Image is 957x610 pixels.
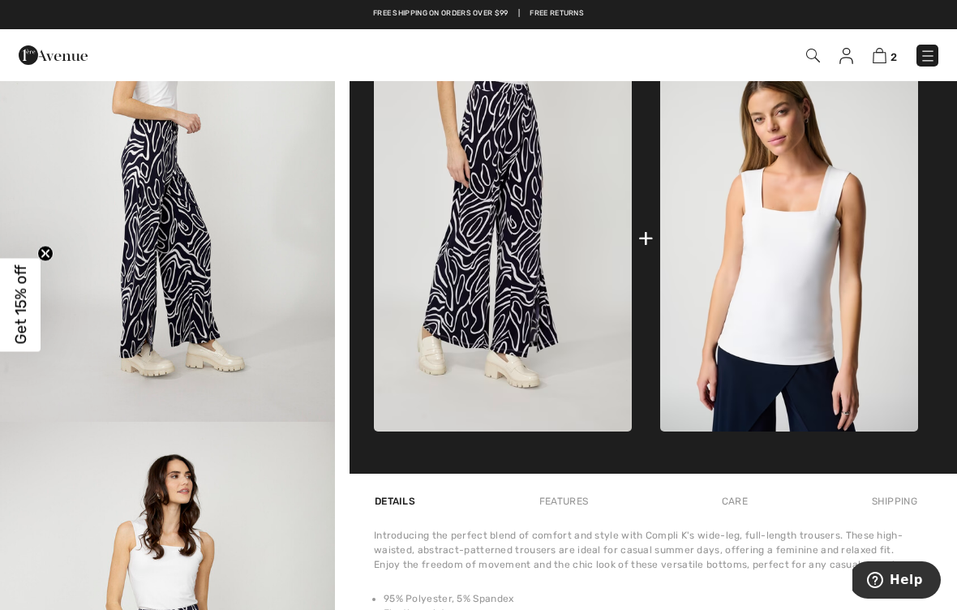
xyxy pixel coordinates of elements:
[852,561,941,602] iframe: Opens a widget where you can find more information
[384,591,918,606] li: 95% Polyester, 5% Spandex
[374,528,918,572] div: Introducing the perfect blend of comfort and style with Compli K's wide-leg, full-length trousers...
[890,51,897,63] span: 2
[37,246,54,262] button: Close teaser
[708,487,762,516] div: Care
[839,48,853,64] img: My Info
[374,487,419,516] div: Details
[530,8,584,19] a: Free Returns
[526,487,602,516] div: Features
[638,220,654,256] div: +
[920,48,936,64] img: Menu
[11,265,30,345] span: Get 15% off
[19,46,88,62] a: 1ère Avenue
[373,8,509,19] a: Free shipping on orders over $99
[19,39,88,71] img: 1ère Avenue
[518,8,520,19] span: |
[873,45,897,65] a: 2
[374,45,632,432] img: High-Waisted Abstract Trousers Style 33973
[660,45,918,432] img: Casual Square Neck Pullover Style 143132
[806,49,820,62] img: Search
[868,487,918,516] div: Shipping
[873,48,886,63] img: Shopping Bag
